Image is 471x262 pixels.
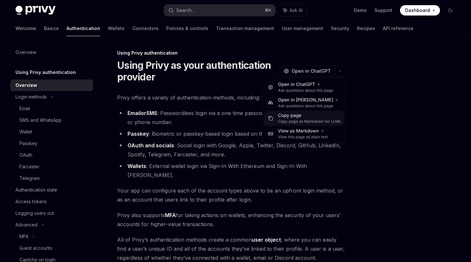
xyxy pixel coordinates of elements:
[128,110,157,117] strong: or
[19,116,62,124] div: SMS and WhatsApp
[290,7,302,14] span: Ask AI
[117,141,346,159] li: : Social login with Google, Apple, Twitter, Discord, GitHub, LinkedIn, Spotify, Telegram, Farcast...
[10,184,93,196] a: Authentication state
[405,7,430,14] span: Dashboard
[67,21,100,36] a: Authentication
[10,242,93,254] a: Guest accounts
[252,236,281,243] a: user object
[10,126,93,138] a: Wallet
[354,7,367,14] a: Demo
[383,21,414,36] a: API reference
[216,21,274,36] a: Transaction management
[374,7,392,14] a: Support
[128,163,146,170] a: Wallets
[10,207,93,219] a: Logging users out
[15,186,57,194] div: Authentication state
[19,233,28,240] div: MFA
[117,186,346,204] span: Your app can configure each of the account types above to be an upfront login method, or as an ac...
[278,119,341,124] div: Copy page as Markdown for LLMs
[146,110,157,117] a: SMS
[19,174,40,182] div: Telegram
[165,212,176,219] a: MFA
[15,93,47,101] div: Login methods
[278,88,333,93] div: Ask questions about this page
[15,21,36,36] a: Welcome
[117,109,346,127] li: : Passwordless login via a one-time passcode sent to a user’s email address or phone number.
[19,128,32,136] div: Wallet
[164,5,276,16] button: Search...⌘K
[278,112,341,119] div: Copy page
[15,6,56,15] img: dark logo
[292,68,331,74] span: Open in ChatGPT
[117,50,346,56] div: Using Privy authentication
[19,105,30,112] div: Email
[128,131,149,137] a: Passkey
[445,5,456,16] button: Toggle dark mode
[10,173,93,184] a: Telegram
[279,5,307,16] button: Ask AI
[128,110,141,117] a: Email
[278,103,338,109] div: Ask questions about this page
[132,21,159,36] a: Connectors
[10,114,93,126] a: SMS and WhatsApp
[10,196,93,207] a: Access tokens
[280,66,335,77] button: Open in ChatGPT
[15,209,54,217] div: Logging users out
[15,198,47,205] div: Access tokens
[117,211,346,229] span: Privy also supports for taking actions on wallets, enhancing the security of your users’ accounts...
[19,151,32,159] div: OAuth
[128,142,174,149] a: OAuth and socials
[15,221,37,229] div: Advanced
[10,138,93,149] a: Passkey
[10,103,93,114] a: Email
[19,140,37,147] div: Passkey
[10,149,93,161] a: OAuth
[400,5,440,16] a: Dashboard
[331,21,349,36] a: Security
[117,93,346,102] span: Privy offers a variety of authentication methods, including:
[117,162,346,180] li: : External wallet login via Sign-In With Ethereum and Sign-In With [PERSON_NAME].
[10,47,93,58] a: Overview
[10,161,93,173] a: Farcaster
[15,81,37,89] div: Overview
[10,79,93,91] a: Overview
[357,21,375,36] a: Recipes
[15,68,76,76] h5: Using Privy authentication
[278,97,338,103] div: Open in [PERSON_NAME]
[19,244,52,252] div: Guest accounts
[278,134,328,140] div: View this page as plain text
[278,81,333,88] div: Open in ChatGPT
[117,129,346,138] li: : Biometric or passkey-based login based on the WebAuthn standard.
[265,8,271,13] span: ⌘ K
[15,48,36,56] div: Overview
[117,59,277,83] h1: Using Privy as your authentication provider
[278,128,328,134] div: View as Markdown
[166,21,208,36] a: Policies & controls
[44,21,59,36] a: Basics
[108,21,125,36] a: Wallets
[176,6,194,14] div: Search...
[282,21,323,36] a: User management
[19,163,39,171] div: Farcaster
